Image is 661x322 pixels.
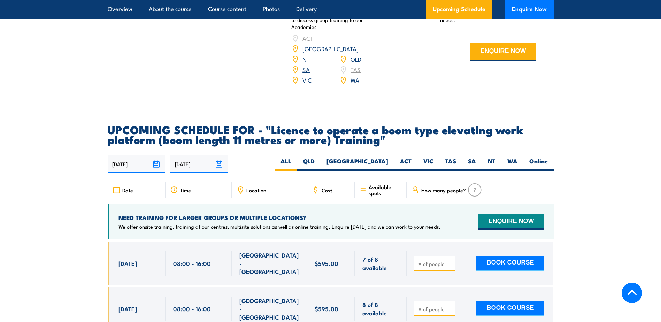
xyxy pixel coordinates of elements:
button: ENQUIRE NOW [478,214,544,230]
a: VIC [302,76,312,84]
label: QLD [297,157,321,171]
span: Location [246,187,266,193]
a: QLD [351,55,361,63]
input: # of people [418,260,453,267]
span: How many people? [421,187,466,193]
span: $595.00 [315,259,338,267]
input: From date [108,155,165,173]
h4: NEED TRAINING FOR LARGER GROUPS OR MULTIPLE LOCATIONS? [118,214,440,221]
label: VIC [417,157,439,171]
span: [GEOGRAPHIC_DATA] - [GEOGRAPHIC_DATA] [239,251,299,275]
span: [DATE] [118,305,137,313]
p: We offer onsite training, training at our centres, multisite solutions as well as online training... [118,223,440,230]
button: ENQUIRE NOW [470,43,536,61]
label: ACT [394,157,417,171]
h2: UPCOMING SCHEDULE FOR - "Licence to operate a boom type elevating work platform (boom length 11 m... [108,124,554,144]
span: $595.00 [315,305,338,313]
a: WA [351,76,359,84]
button: BOOK COURSE [476,301,544,316]
span: 08:00 - 16:00 [173,305,211,313]
span: 8 of 8 available [362,300,399,317]
input: To date [170,155,228,173]
label: SA [462,157,482,171]
label: ALL [275,157,297,171]
span: Time [180,187,191,193]
span: [GEOGRAPHIC_DATA] - [GEOGRAPHIC_DATA] [239,297,299,321]
p: Book your training now or enquire [DATE] to discuss group training to our Academies [291,9,387,30]
a: [GEOGRAPHIC_DATA] [302,44,359,53]
span: Date [122,187,133,193]
label: TAS [439,157,462,171]
label: [GEOGRAPHIC_DATA] [321,157,394,171]
label: NT [482,157,501,171]
span: [DATE] [118,259,137,267]
span: 7 of 8 available [362,255,399,271]
span: Available spots [369,184,402,196]
span: Cost [322,187,332,193]
span: 08:00 - 16:00 [173,259,211,267]
label: Online [523,157,554,171]
input: # of people [418,306,453,313]
a: NT [302,55,310,63]
button: BOOK COURSE [476,256,544,271]
a: SA [302,65,310,74]
label: WA [501,157,523,171]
